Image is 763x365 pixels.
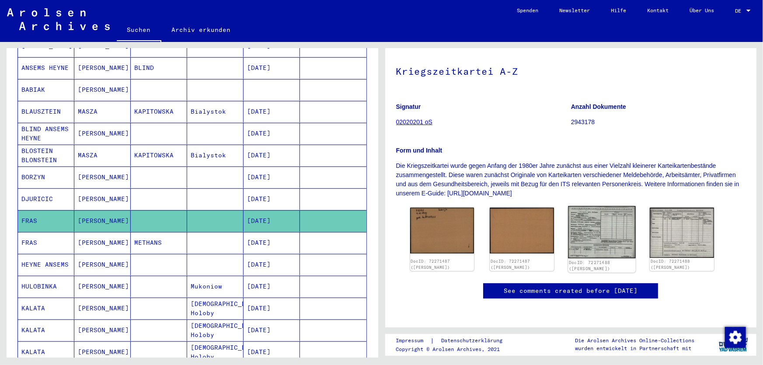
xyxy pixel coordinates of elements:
[74,210,131,232] mat-cell: [PERSON_NAME]
[244,254,300,275] mat-cell: [DATE]
[244,57,300,79] mat-cell: [DATE]
[491,259,530,270] a: DocID: 72271487 ([PERSON_NAME])
[187,276,244,297] mat-cell: Mukoniow
[131,57,187,79] mat-cell: BLIND
[117,19,161,42] a: Suchen
[74,298,131,319] mat-cell: [PERSON_NAME]
[18,123,74,144] mat-cell: BLIND ANSEMS HEYNE
[74,320,131,341] mat-cell: [PERSON_NAME]
[18,101,74,122] mat-cell: BLAUSZTEIN
[161,19,241,40] a: Archiv erkunden
[569,260,610,271] a: DocID: 72271488 ([PERSON_NAME])
[74,167,131,188] mat-cell: [PERSON_NAME]
[568,206,636,258] img: 001.jpg
[131,232,187,254] mat-cell: METHANS
[244,276,300,297] mat-cell: [DATE]
[396,345,513,353] p: Copyright © Arolsen Archives, 2021
[396,336,430,345] a: Impressum
[18,210,74,232] mat-cell: FRAS
[18,254,74,275] mat-cell: HEYNE ANSEMS
[504,286,638,295] a: See comments created before [DATE]
[74,101,131,122] mat-cell: MASZA
[18,341,74,363] mat-cell: KALATA
[396,51,746,90] h1: Kriegszeitkartei A-Z
[434,336,513,345] a: Datenschutzerklärung
[18,276,74,297] mat-cell: HULOBINKA
[131,145,187,166] mat-cell: KAPITOWSKA
[244,101,300,122] mat-cell: [DATE]
[725,327,746,348] div: Zustimmung ändern
[18,298,74,319] mat-cell: KALATA
[244,232,300,254] mat-cell: [DATE]
[74,123,131,144] mat-cell: [PERSON_NAME]
[244,341,300,363] mat-cell: [DATE]
[244,145,300,166] mat-cell: [DATE]
[490,208,554,254] img: 002.jpg
[18,167,74,188] mat-cell: BORZYN
[650,208,714,258] img: 002.jpg
[244,123,300,144] mat-cell: [DATE]
[717,334,750,355] img: yv_logo.png
[74,145,131,166] mat-cell: MASZA
[18,232,74,254] mat-cell: FRAS
[74,341,131,363] mat-cell: [PERSON_NAME]
[187,298,244,319] mat-cell: [DEMOGRAPHIC_DATA] Holoby
[18,145,74,166] mat-cell: BLOSTEIN BLONSTEIN
[651,259,690,270] a: DocID: 72271488 ([PERSON_NAME])
[735,8,745,14] span: DE
[575,337,694,344] p: Die Arolsen Archives Online-Collections
[18,320,74,341] mat-cell: KALATA
[396,161,746,198] p: Die Kriegszeitkartei wurde gegen Anfang der 1980er Jahre zunächst aus einer Vielzahl kleinerer Ka...
[18,188,74,210] mat-cell: DJURICIC
[18,79,74,101] mat-cell: BABIAK
[396,103,421,110] b: Signatur
[411,259,450,270] a: DocID: 72271487 ([PERSON_NAME])
[18,57,74,79] mat-cell: ANSEMS HEYNE
[396,147,442,154] b: Form und Inhalt
[74,79,131,101] mat-cell: [PERSON_NAME]
[74,232,131,254] mat-cell: [PERSON_NAME]
[7,8,110,30] img: Arolsen_neg.svg
[131,101,187,122] mat-cell: KAPITOWSKA
[74,276,131,297] mat-cell: [PERSON_NAME]
[187,341,244,363] mat-cell: [DEMOGRAPHIC_DATA] Holoby
[74,57,131,79] mat-cell: [PERSON_NAME]
[244,188,300,210] mat-cell: [DATE]
[187,145,244,166] mat-cell: Bialystok
[396,118,432,125] a: 02020201 oS
[571,118,746,127] p: 2943178
[244,320,300,341] mat-cell: [DATE]
[74,188,131,210] mat-cell: [PERSON_NAME]
[244,210,300,232] mat-cell: [DATE]
[187,101,244,122] mat-cell: Bialystok
[396,336,513,345] div: |
[74,254,131,275] mat-cell: [PERSON_NAME]
[410,208,474,254] img: 001.jpg
[244,167,300,188] mat-cell: [DATE]
[725,327,746,348] img: Zustimmung ändern
[571,103,626,110] b: Anzahl Dokumente
[575,344,694,352] p: wurden entwickelt in Partnerschaft mit
[244,298,300,319] mat-cell: [DATE]
[187,320,244,341] mat-cell: [DEMOGRAPHIC_DATA] Holoby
